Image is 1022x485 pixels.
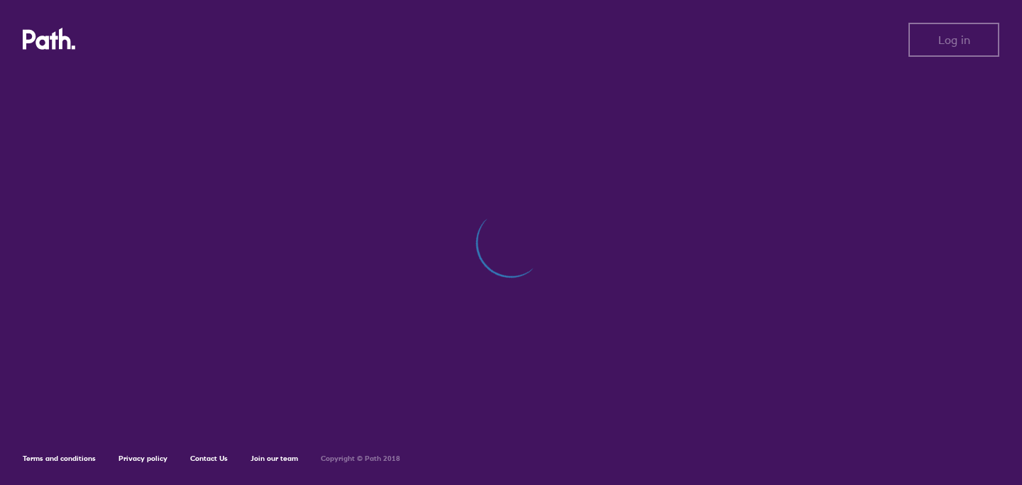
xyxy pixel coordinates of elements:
[119,454,167,463] a: Privacy policy
[321,454,400,463] h6: Copyright © Path 2018
[938,33,970,46] span: Log in
[190,454,228,463] a: Contact Us
[251,454,298,463] a: Join our team
[23,454,96,463] a: Terms and conditions
[908,23,999,57] button: Log in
